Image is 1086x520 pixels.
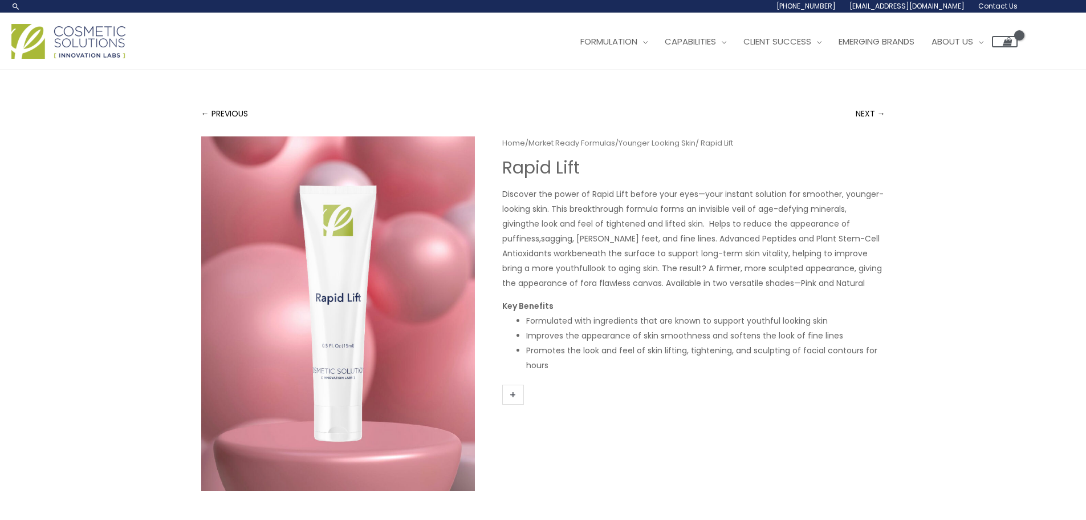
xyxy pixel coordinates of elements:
span: Client Success [743,35,811,47]
a: Home [502,138,525,148]
span: looking skin. This breakthrough formula forms an invisible veil of age-defying minerals, giving [502,203,847,229]
h1: Rapid Lift [502,158,885,178]
img: Cosmetic Solutions Logo [11,24,125,59]
a: About Us [923,25,992,59]
a: Market Ready Formulas [528,138,615,148]
li: Promotes the look and feel of skin lifting, tightening, and sculpting of facial contours for hours [526,343,885,373]
span: a flawless canvas. Available in two versatile shades—Pink and Natural [592,277,865,289]
span: Discover the power of Rapid Lift before your eyes—your instant solution for smoother, younger- [502,188,884,200]
a: Emerging Brands [830,25,923,59]
span: [EMAIL_ADDRESS][DOMAIN_NAME] [849,1,965,11]
span: Formulation [580,35,637,47]
a: Search icon link [11,2,21,11]
span: Contact Us [978,1,1018,11]
strong: Key Benefits [502,300,554,312]
span: beneath the surface to support long-term skin vitality, helping to improve bring a more youthful [502,248,868,274]
nav: Breadcrumb [502,136,885,150]
a: ← PREVIOUS [201,102,248,125]
a: + [502,385,524,405]
img: Rapid Lift [201,136,475,491]
span: sagging, [PERSON_NAME] feet, and fine lines. Advanced Peptides and Plant Stem-Cell Antioxidants work [502,233,880,259]
span: look to aging skin. The result? A firmer, more sculpted appearance, giving the appearance of for [502,263,882,289]
a: Formulation [572,25,656,59]
a: Capabilities [656,25,735,59]
span: Emerging Brands [839,35,914,47]
a: NEXT → [856,102,885,125]
span: About Us [932,35,973,47]
a: View Shopping Cart, empty [992,36,1018,47]
li: Formulated with ingredients that are known to support youthful looking skin [526,313,885,328]
a: Younger Looking Skin [619,138,695,148]
li: Improves the appearance of skin smoothness and softens the look of fine lines [526,328,885,343]
span: the look and feel of tightened and lifted skin. Helps to reduce the appearance of puffiness, [502,218,850,244]
nav: Site Navigation [563,25,1018,59]
span: Capabilities [665,35,716,47]
a: Client Success [735,25,830,59]
span: [PHONE_NUMBER] [776,1,836,11]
